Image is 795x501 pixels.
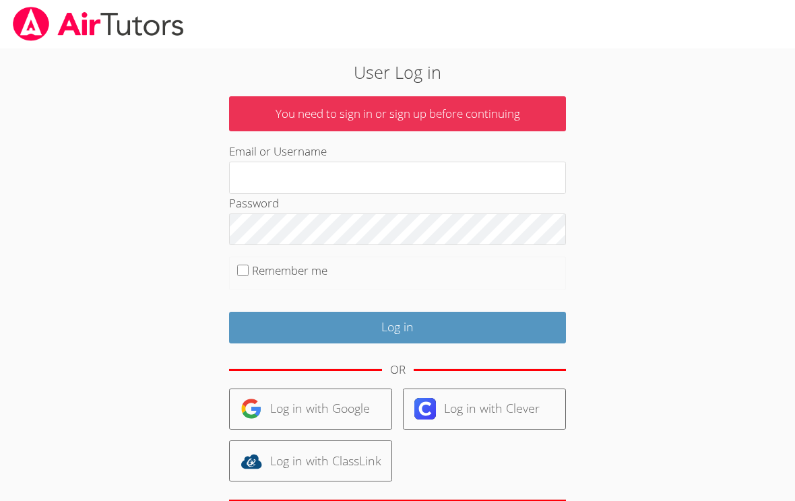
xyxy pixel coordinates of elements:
[229,389,392,430] a: Log in with Google
[229,195,279,211] label: Password
[229,312,566,343] input: Log in
[229,143,327,159] label: Email or Username
[252,263,327,278] label: Remember me
[241,450,262,472] img: classlink-logo-d6bb404cc1216ec64c9a2012d9dc4662098be43eaf13dc465df04b49fa7ab582.svg
[229,96,566,132] p: You need to sign in or sign up before continuing
[390,360,406,380] div: OR
[11,7,185,41] img: airtutors_banner-c4298cdbf04f3fff15de1276eac7730deb9818008684d7c2e4769d2f7ddbe033.png
[241,398,262,420] img: google-logo-50288ca7cdecda66e5e0955fdab243c47b7ad437acaf1139b6f446037453330a.svg
[414,398,436,420] img: clever-logo-6eab21bc6e7a338710f1a6ff85c0baf02591cd810cc4098c63d3a4b26e2feb20.svg
[229,440,392,481] a: Log in with ClassLink
[183,59,612,85] h2: User Log in
[403,389,566,430] a: Log in with Clever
